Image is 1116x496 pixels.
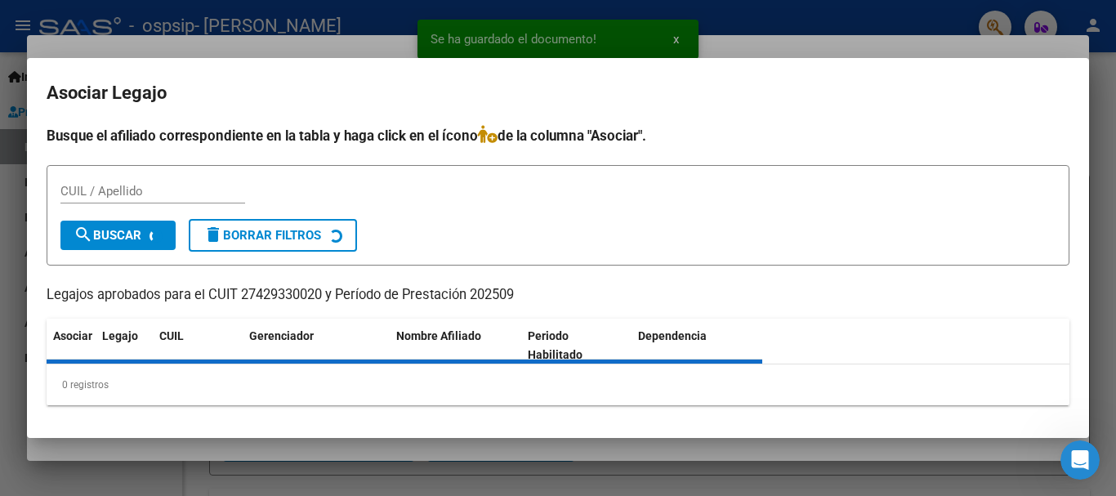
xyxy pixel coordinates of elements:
span: Legajo [102,329,138,342]
span: Dependencia [638,329,707,342]
span: Borrar Filtros [203,228,321,243]
span: Gerenciador [249,329,314,342]
datatable-header-cell: Dependencia [632,319,763,373]
button: Buscar [60,221,176,250]
button: Borrar Filtros [189,219,357,252]
datatable-header-cell: CUIL [153,319,243,373]
mat-icon: search [74,225,93,244]
span: Buscar [74,228,141,243]
span: Periodo Habilitado [528,329,583,361]
mat-icon: delete [203,225,223,244]
datatable-header-cell: Legajo [96,319,153,373]
datatable-header-cell: Nombre Afiliado [390,319,521,373]
datatable-header-cell: Asociar [47,319,96,373]
h4: Busque el afiliado correspondiente en la tabla y haga click en el ícono de la columna "Asociar". [47,125,1069,146]
div: 0 registros [47,364,1069,405]
h2: Asociar Legajo [47,78,1069,109]
span: Nombre Afiliado [396,329,481,342]
iframe: Intercom live chat [1060,440,1100,480]
p: Legajos aprobados para el CUIT 27429330020 y Período de Prestación 202509 [47,285,1069,306]
datatable-header-cell: Periodo Habilitado [521,319,632,373]
span: Asociar [53,329,92,342]
datatable-header-cell: Gerenciador [243,319,390,373]
span: CUIL [159,329,184,342]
